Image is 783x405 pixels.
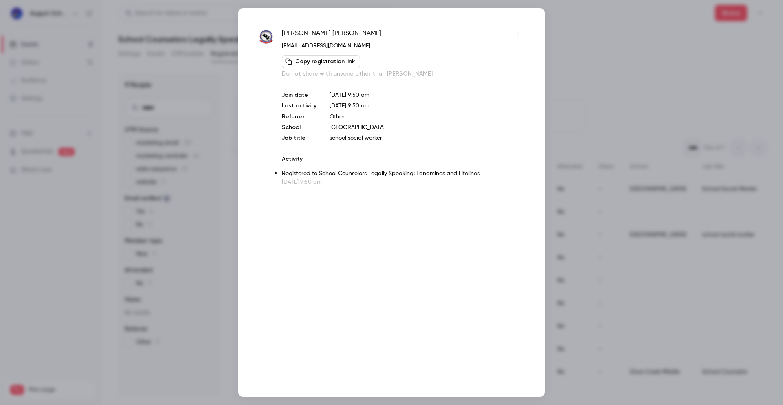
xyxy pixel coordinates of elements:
[330,123,524,131] p: [GEOGRAPHIC_DATA]
[330,91,524,99] p: [DATE] 9:50 am
[259,29,274,45] img: oconeeschools.org
[282,29,381,42] span: [PERSON_NAME] [PERSON_NAME]
[330,103,369,109] span: [DATE] 9:50 am
[282,55,360,68] button: Copy registration link
[282,123,316,131] p: School
[282,43,370,49] a: [EMAIL_ADDRESS][DOMAIN_NAME]
[282,70,524,78] p: Do not share with anyone other than [PERSON_NAME]
[319,171,480,176] a: School Counselors Legally Speaking: Landmines and Lifelines
[282,169,524,178] p: Registered to
[330,113,524,121] p: Other
[282,102,316,110] p: Last activity
[282,113,316,121] p: Referrer
[282,178,524,186] p: [DATE] 9:50 am
[282,91,316,99] p: Join date
[282,134,316,142] p: Job title
[330,134,524,142] p: school social worker
[282,155,524,163] p: Activity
